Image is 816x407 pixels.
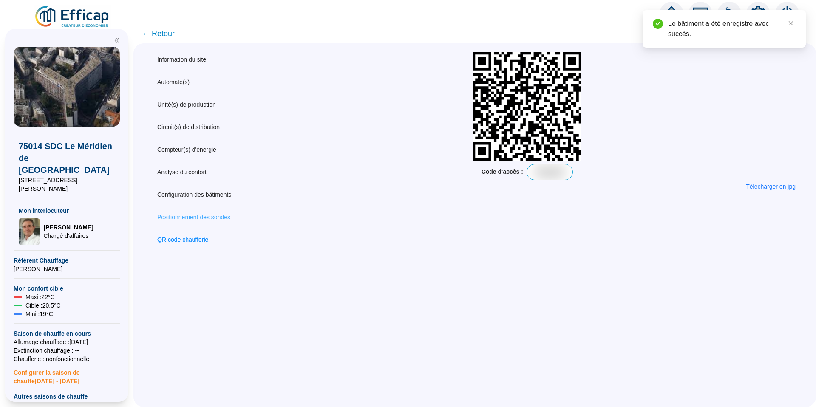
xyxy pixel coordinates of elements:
[14,392,120,401] span: Autres saisons de chauffe
[527,163,572,181] span: 5153
[751,6,766,21] span: setting
[157,123,220,132] div: Circuit(s) de distribution
[746,182,796,191] span: Télécharger en jpg
[25,310,53,318] span: Mini : 19 °C
[653,19,663,29] span: check-circle
[157,190,231,199] div: Configuration des bâtiments
[14,256,120,265] span: Référent Chauffage
[788,20,794,26] span: close
[14,265,120,273] span: [PERSON_NAME]
[43,232,93,240] span: Chargé d'affaires
[14,338,120,346] span: Allumage chauffage : [DATE]
[157,145,216,154] div: Compteur(s) d'énergie
[739,180,802,194] button: Télécharger en jpg
[775,2,799,25] img: alerts
[34,5,111,29] img: efficap energie logo
[25,301,61,310] span: Cible : 20.5 °C
[786,19,796,28] a: Close
[668,19,796,39] div: Le bâtiment a été enregistré avec succès.
[19,206,115,215] span: Mon interlocuteur
[14,284,120,293] span: Mon confort cible
[142,28,175,40] span: ← Retour
[157,168,207,177] div: Analyse du confort
[157,213,230,222] div: Positionnement des sondes
[114,37,120,43] span: double-left
[14,355,120,363] span: Chaufferie : non fonctionnelle
[25,293,55,301] span: Maxi : 22 °C
[717,2,741,25] img: alerts
[14,363,120,385] span: Configurer la saison de chauffe [DATE] - [DATE]
[157,235,208,244] div: QR code chaufferie
[157,78,190,87] div: Automate(s)
[664,6,679,21] span: home
[43,223,93,232] span: [PERSON_NAME]
[482,167,523,176] span: Code d'accès :
[157,55,206,64] div: Information du site
[693,6,708,21] span: fund
[14,329,120,338] span: Saison de chauffe en cours
[19,176,115,193] span: [STREET_ADDRESS][PERSON_NAME]
[14,346,120,355] span: Exctinction chauffage : --
[19,218,40,246] img: Chargé d'affaires
[157,100,216,109] div: Unité(s) de production
[19,140,115,176] span: 75014 SDC Le Méridien de [GEOGRAPHIC_DATA]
